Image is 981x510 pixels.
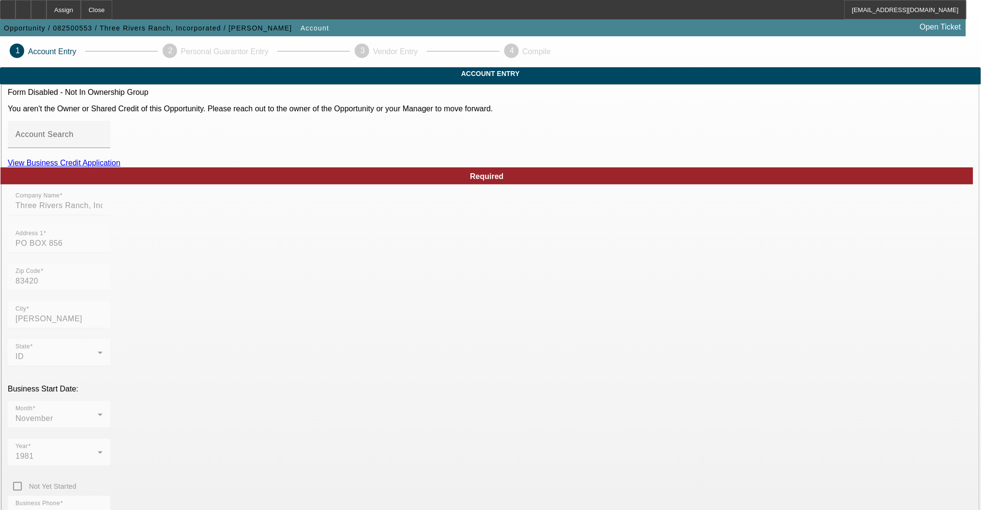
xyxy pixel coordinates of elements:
[15,405,32,412] mat-label: Month
[510,46,514,55] span: 4
[15,130,74,138] mat-label: Account Search
[523,47,551,56] p: Compile
[361,46,365,55] span: 3
[28,47,76,56] p: Account Entry
[181,47,269,56] p: Personal Guarantor Entry
[15,268,41,274] mat-label: Zip Code
[7,70,974,77] span: Account Entry
[15,500,60,507] mat-label: Business Phone
[298,19,332,37] button: Account
[8,159,121,167] a: View Business Credit Application
[15,230,43,237] mat-label: Address 1
[15,306,26,312] mat-label: City
[373,47,418,56] p: Vendor Entry
[15,344,30,350] mat-label: State
[15,443,28,450] mat-label: Year
[168,46,173,55] span: 2
[15,193,60,199] mat-label: Company Name
[8,385,973,393] p: Business Start Date:
[4,24,292,32] span: Opportunity / 082500553 / Three Rivers Ranch, Incorporated / [PERSON_NAME]
[8,105,973,113] p: You aren't the Owner or Shared Credit of this Opportunity. Please reach out to the owner of the O...
[470,172,503,180] span: Required
[301,24,329,32] span: Account
[8,88,149,96] label: Form Disabled - Not In Ownership Group
[15,46,20,55] span: 1
[916,19,965,35] a: Open Ticket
